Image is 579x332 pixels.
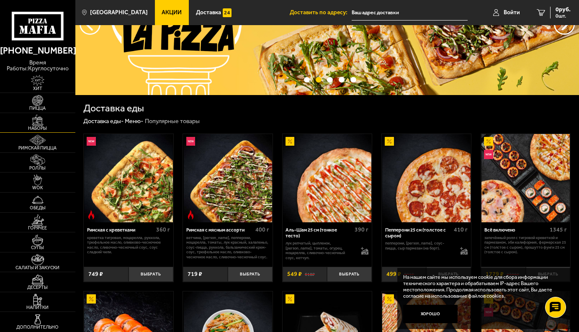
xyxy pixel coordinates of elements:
[87,227,154,233] div: Римская с креветками
[316,77,322,83] button: точки переключения
[286,137,295,146] img: Акционный
[355,226,368,233] span: 390 г
[403,274,560,299] p: На нашем сайте мы используем cookie для сбора информации технического характера и обрабатываем IP...
[304,77,310,83] button: точки переключения
[184,134,272,222] img: Римская с мясным ассорти
[385,137,394,146] img: Акционный
[90,10,148,15] span: [GEOGRAPHIC_DATA]
[403,305,458,323] button: Хорошо
[481,134,570,222] img: Всё включено
[290,10,352,15] span: Доставить по адресу:
[484,235,567,255] p: Запечённый ролл с тигровой креветкой и пармезаном, Эби Калифорния, Фермерская 25 см (толстое с сы...
[87,235,170,255] p: креветка тигровая, моцарелла, руккола, трюфельное масло, оливково-чесночное масло, сливочно-чесно...
[83,118,124,125] a: Доставка еды-
[454,226,468,233] span: 410 г
[196,10,221,15] span: Доставка
[385,241,454,250] p: пепперони, [PERSON_NAME], соус-пицца, сыр пармезан (на борт).
[84,134,173,222] a: НовинкаОстрое блюдоРимская с креветками
[83,103,144,113] h1: Доставка еды
[188,271,202,277] span: 719 ₽
[283,134,371,222] img: Аль-Шам 25 см (тонкое тесто)
[255,226,269,233] span: 400 г
[287,271,302,277] span: 549 ₽
[183,134,273,222] a: НовинкаОстрое блюдоРимская с мясным ассорти
[481,134,571,222] a: АкционныйНовинкаВсё включено
[339,77,345,83] button: точки переключения
[382,134,471,222] a: АкционныйПепперони 25 см (толстое с сыром)
[385,294,394,304] img: Акционный
[129,267,173,281] button: Выбрать
[87,294,96,304] img: Акционный
[286,227,353,239] div: Аль-Шам 25 см (тонкое тесто)
[327,77,333,83] button: точки переключения
[350,77,356,83] button: точки переключения
[186,210,196,219] img: Острое блюдо
[385,227,452,239] div: Пепперони 25 см (толстое с сыром)
[156,226,170,233] span: 360 г
[84,134,172,222] img: Римская с креветками
[305,271,315,277] s: 618 ₽
[484,227,548,233] div: Всё включено
[125,118,143,125] a: Меню-
[327,267,372,281] button: Выбрать
[228,267,273,281] button: Выбрать
[186,235,269,260] p: ветчина, [PERSON_NAME], пепперони, моцарелла, томаты, лук красный, халапеньо, соус-пицца, руккола...
[286,241,355,260] p: лук репчатый, цыпленок, [PERSON_NAME], томаты, огурец, моцарелла, сливочно-чесночный соус, кетчуп.
[352,5,468,21] input: Ваш адрес доставки
[145,118,200,126] div: Популярные товары
[162,10,182,15] span: Акции
[386,271,401,277] span: 499 ₽
[556,7,571,13] span: 0 руб.
[382,134,471,222] img: Пепперони 25 см (толстое с сыром)
[186,137,196,146] img: Новинка
[186,227,253,233] div: Римская с мясным ассорти
[286,294,295,304] img: Акционный
[550,226,567,233] span: 1345 г
[484,150,493,159] img: Новинка
[87,210,96,219] img: Острое блюдо
[223,8,232,18] img: 15daf4d41897b9f0e9f617042186c801.svg
[88,271,103,277] span: 749 ₽
[283,134,372,222] a: АкционныйАль-Шам 25 см (тонкое тесто)
[426,267,471,281] button: Выбрать
[484,137,493,146] img: Акционный
[526,267,571,281] button: Выбрать
[504,10,520,15] span: Войти
[87,137,96,146] img: Новинка
[556,13,571,18] span: 0 шт.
